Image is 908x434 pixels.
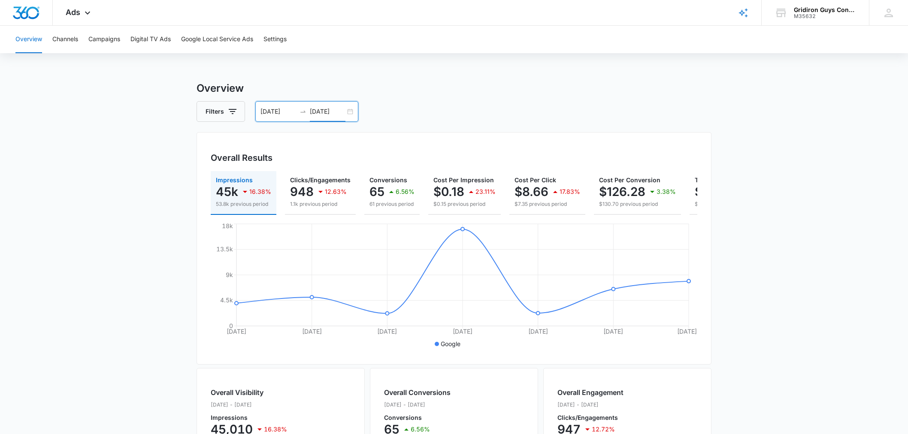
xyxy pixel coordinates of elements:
[369,176,407,184] span: Conversions
[325,189,347,195] p: 12.63%
[433,200,496,208] p: $0.15 previous period
[211,387,287,398] h2: Overall Visibility
[263,26,287,53] button: Settings
[677,328,697,335] tspan: [DATE]
[515,200,580,208] p: $7.35 previous period
[384,387,451,398] h2: Overall Conversions
[216,185,238,199] p: 45k
[211,151,272,164] h3: Overall Results
[475,189,496,195] p: 23.11%
[216,245,233,253] tspan: 13.5k
[515,176,556,184] span: Cost Per Click
[130,26,171,53] button: Digital TV Ads
[302,328,322,335] tspan: [DATE]
[695,200,785,208] p: $7,972.60 previous period
[88,26,120,53] button: Campaigns
[181,26,253,53] button: Google Local Service Ads
[290,185,314,199] p: 948
[592,426,615,432] p: 12.72%
[411,426,430,432] p: 6.56%
[310,107,345,116] input: End date
[227,328,246,335] tspan: [DATE]
[599,185,645,199] p: $126.28
[15,26,42,53] button: Overview
[216,200,271,208] p: 53.8k previous period
[197,101,245,122] button: Filters
[369,185,384,199] p: 65
[264,426,287,432] p: 16.38%
[599,176,660,184] span: Cost Per Conversion
[453,328,472,335] tspan: [DATE]
[599,200,676,208] p: $130.70 previous period
[216,176,253,184] span: Impressions
[557,415,623,421] p: Clicks/Engagements
[222,222,233,229] tspan: 18k
[197,81,711,96] h3: Overview
[794,6,857,13] div: account name
[52,26,78,53] button: Channels
[220,296,233,304] tspan: 4.5k
[290,176,351,184] span: Clicks/Engagements
[369,200,415,208] p: 61 previous period
[226,271,233,278] tspan: 9k
[260,107,296,116] input: Start date
[557,401,623,409] p: [DATE] - [DATE]
[515,185,548,199] p: $8.66
[557,387,623,398] h2: Overall Engagement
[249,189,271,195] p: 16.38%
[300,108,306,115] span: to
[290,200,351,208] p: 1.1k previous period
[229,322,233,329] tspan: 0
[211,415,287,421] p: Impressions
[433,185,464,199] p: $0.18
[794,13,857,19] div: account id
[441,339,460,348] p: Google
[66,8,80,17] span: Ads
[603,328,623,335] tspan: [DATE]
[528,328,548,335] tspan: [DATE]
[377,328,397,335] tspan: [DATE]
[300,108,306,115] span: swap-right
[433,176,494,184] span: Cost Per Impression
[384,401,451,409] p: [DATE] - [DATE]
[396,189,415,195] p: 6.56%
[657,189,676,195] p: 3.38%
[384,415,451,421] p: Conversions
[695,176,730,184] span: Total Spend
[211,401,287,409] p: [DATE] - [DATE]
[560,189,580,195] p: 17.83%
[695,185,755,199] p: $8,208.00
